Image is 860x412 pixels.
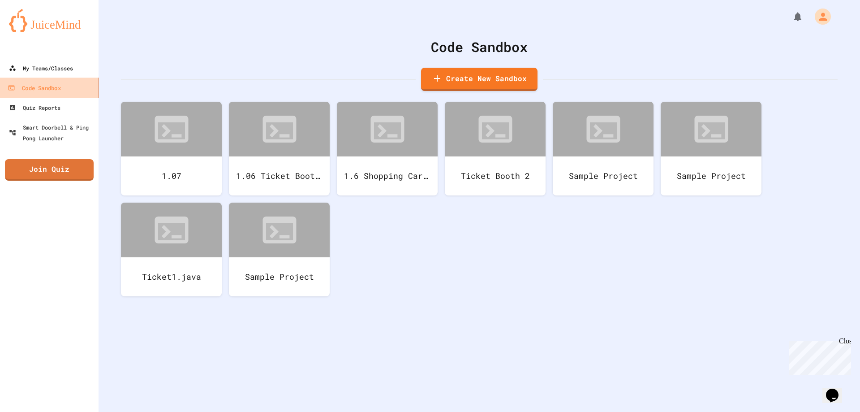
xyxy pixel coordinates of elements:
div: My Teams/Classes [9,63,73,74]
div: My Notifications [776,9,805,24]
a: Sample Project [229,203,330,296]
div: 1.06 Ticket Booth 3 [229,156,330,195]
iframe: chat widget [786,337,851,375]
div: Code Sandbox [121,37,838,57]
img: logo-orange.svg [9,9,90,32]
div: Quiz Reports [9,102,60,113]
div: Chat with us now!Close [4,4,62,57]
div: Ticket1.java [121,257,222,296]
div: Sample Project [229,257,330,296]
div: Code Sandbox [8,82,60,94]
div: Smart Doorbell & Ping Pong Launcher [9,122,95,143]
a: Join Quiz [5,159,94,181]
div: Ticket Booth 2 [445,156,546,195]
a: Ticket Booth 2 [445,102,546,195]
div: 1.6 Shopping Cart Lab [337,156,438,195]
a: 1.06 Ticket Booth 3 [229,102,330,195]
div: Sample Project [553,156,654,195]
a: 1.6 Shopping Cart Lab [337,102,438,195]
div: 1.07 [121,156,222,195]
a: Ticket1.java [121,203,222,296]
iframe: chat widget [822,376,851,403]
a: 1.07 [121,102,222,195]
div: Sample Project [661,156,761,195]
a: Create New Sandbox [421,68,537,91]
a: Sample Project [553,102,654,195]
div: My Account [805,6,833,27]
a: Sample Project [661,102,761,195]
